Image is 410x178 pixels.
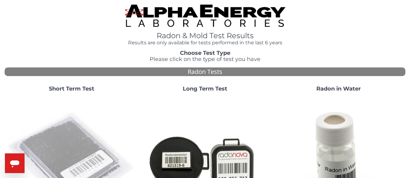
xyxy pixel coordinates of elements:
strong: Long Term Test [183,85,227,92]
strong: Short Term Test [49,85,94,92]
img: TightCrop.jpg [125,5,285,27]
div: Radon Tests [5,67,405,76]
strong: Radon in Water [316,85,361,92]
h1: Radon & Mold Test Results [125,32,285,40]
iframe: Button to launch messaging window [5,153,25,173]
span: Please click on the type of test you have [150,56,260,63]
strong: Choose Test Type [180,50,230,56]
h4: Results are only available for tests performed in the last 6 years [125,40,285,46]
